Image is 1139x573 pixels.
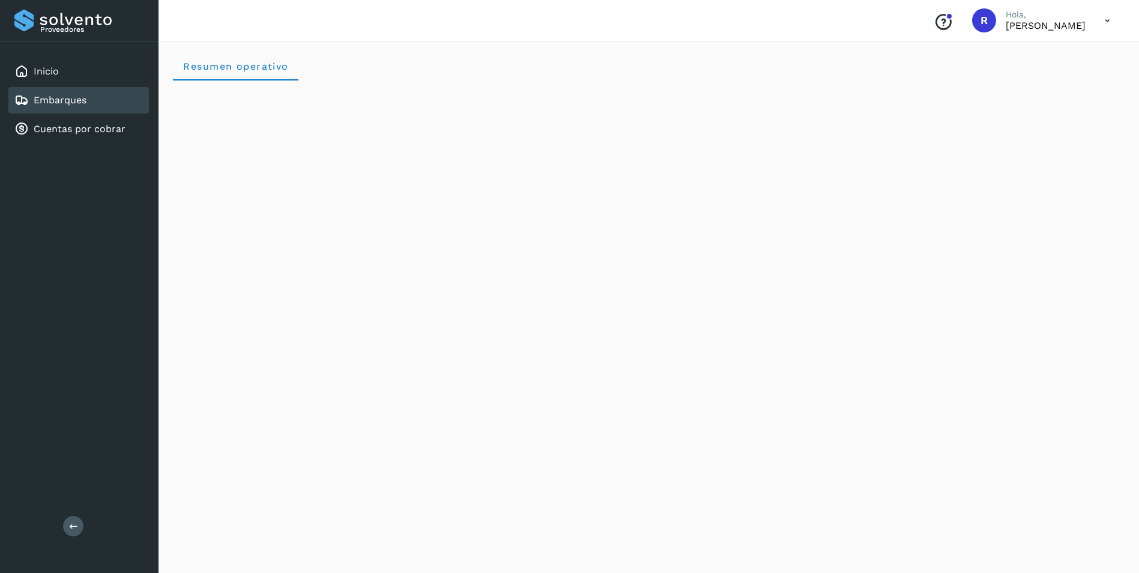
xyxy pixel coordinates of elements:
a: Cuentas por cobrar [34,123,125,135]
div: Embarques [8,87,149,114]
p: Proveedores [40,25,144,34]
p: Hola, [1006,10,1086,20]
div: Inicio [8,58,149,85]
a: Embarques [34,94,86,106]
span: Resumen operativo [183,61,289,72]
a: Inicio [34,65,59,77]
p: Ricardo_Cvz [1006,20,1086,31]
div: Cuentas por cobrar [8,116,149,142]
